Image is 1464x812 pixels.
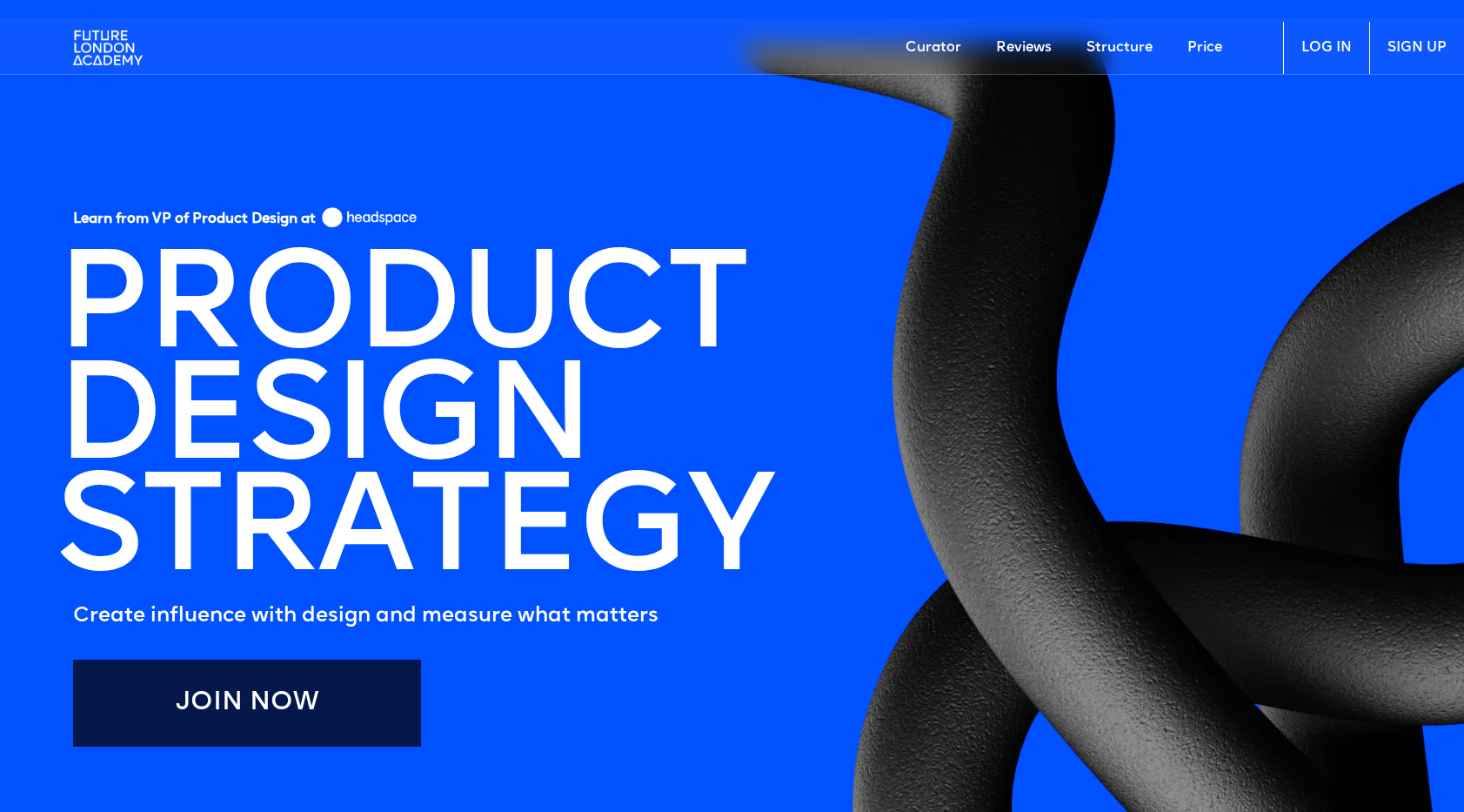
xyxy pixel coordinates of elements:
[73,599,772,634] h5: Create influence with design and measure what matters
[1283,22,1369,74] a: LOG IN
[56,256,772,590] h1: PRODUCT DESIGN STRATEGY
[1369,22,1464,74] a: SIGN UP
[979,22,1069,74] a: Reviews
[73,211,316,234] h5: Learn from VP of Product Design at
[888,22,979,74] a: Curator
[1069,22,1170,74] a: Structure
[1170,22,1240,74] a: Price
[73,660,421,747] a: Join Now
